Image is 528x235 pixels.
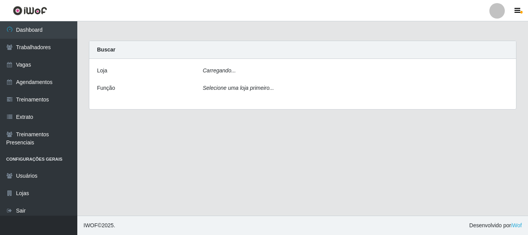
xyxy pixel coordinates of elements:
span: Desenvolvido por [469,221,522,230]
i: Selecione uma loja primeiro... [203,85,274,91]
label: Loja [97,67,107,75]
i: Carregando... [203,67,236,74]
a: iWof [511,222,522,228]
label: Função [97,84,115,92]
strong: Buscar [97,46,115,53]
span: © 2025 . [83,221,115,230]
span: IWOF [83,222,98,228]
img: CoreUI Logo [13,6,47,15]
